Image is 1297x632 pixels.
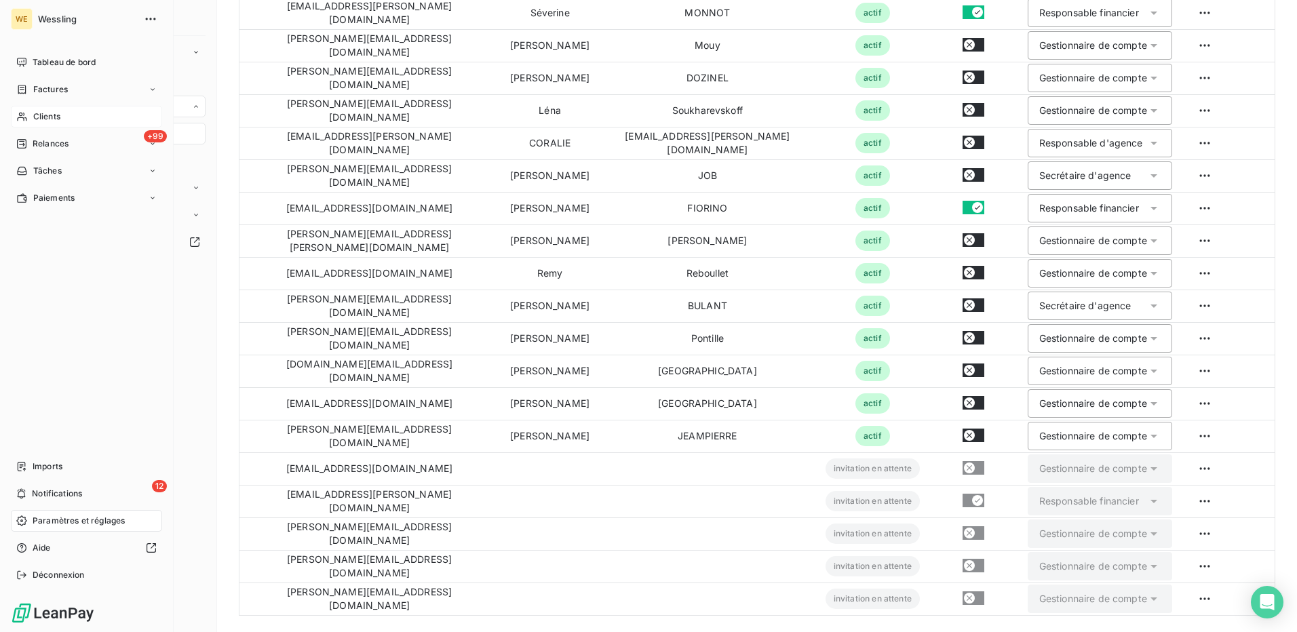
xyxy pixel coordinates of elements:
[855,263,890,283] span: actif
[826,589,920,609] span: invitation en attente
[239,192,499,224] td: [EMAIL_ADDRESS][DOMAIN_NAME]
[1251,586,1283,618] div: Open Intercom Messenger
[11,537,162,559] a: Aide
[1039,494,1139,508] div: Responsable financier
[600,257,815,290] td: Reboullet
[600,29,815,62] td: Mouy
[855,100,890,121] span: actif
[499,94,600,127] td: Léna
[600,420,815,452] td: JEAMPIERRE
[32,488,82,500] span: Notifications
[33,515,125,527] span: Paramètres et réglages
[855,328,890,349] span: actif
[239,62,499,94] td: [PERSON_NAME][EMAIL_ADDRESS][DOMAIN_NAME]
[1039,332,1147,345] div: Gestionnaire de compte
[239,582,499,615] td: [PERSON_NAME][EMAIL_ADDRESS][DOMAIN_NAME]
[826,491,920,511] span: invitation en attente
[855,3,890,23] span: actif
[11,602,95,624] img: Logo LeanPay
[855,393,890,414] span: actif
[1039,39,1147,52] div: Gestionnaire de compte
[855,361,890,381] span: actif
[239,550,499,582] td: [PERSON_NAME][EMAIL_ADDRESS][DOMAIN_NAME]
[1039,527,1147,540] div: Gestionnaire de compte
[1039,364,1147,378] div: Gestionnaire de compte
[239,290,499,322] td: [PERSON_NAME][EMAIL_ADDRESS][DOMAIN_NAME]
[499,322,600,355] td: [PERSON_NAME]
[600,290,815,322] td: BULANT
[499,127,600,159] td: CORALIE
[239,159,499,192] td: [PERSON_NAME][EMAIL_ADDRESS][DOMAIN_NAME]
[855,231,890,251] span: actif
[600,387,815,420] td: [GEOGRAPHIC_DATA]
[600,159,815,192] td: JOB
[1039,104,1147,117] div: Gestionnaire de compte
[33,56,96,68] span: Tableau de bord
[11,8,33,30] div: WE
[152,480,167,492] span: 12
[855,296,890,316] span: actif
[826,556,920,576] span: invitation en attente
[239,127,499,159] td: [EMAIL_ADDRESS][PERSON_NAME][DOMAIN_NAME]
[33,83,68,96] span: Factures
[855,68,890,88] span: actif
[239,485,499,517] td: [EMAIL_ADDRESS][PERSON_NAME][DOMAIN_NAME]
[1039,592,1147,606] div: Gestionnaire de compte
[33,460,62,473] span: Imports
[1039,234,1147,248] div: Gestionnaire de compte
[1039,429,1147,443] div: Gestionnaire de compte
[33,569,85,581] span: Déconnexion
[1039,299,1131,313] div: Secrétaire d'agence
[38,14,136,24] span: Wessling
[239,355,499,387] td: [DOMAIN_NAME][EMAIL_ADDRESS][DOMAIN_NAME]
[1039,559,1147,573] div: Gestionnaire de compte
[1039,462,1147,475] div: Gestionnaire de compte
[33,111,60,123] span: Clients
[1039,71,1147,85] div: Gestionnaire de compte
[499,387,600,420] td: [PERSON_NAME]
[239,29,499,62] td: [PERSON_NAME][EMAIL_ADDRESS][DOMAIN_NAME]
[855,426,890,446] span: actif
[33,192,75,204] span: Paiements
[600,192,815,224] td: FIORINO
[33,542,51,554] span: Aide
[1039,266,1147,280] div: Gestionnaire de compte
[33,165,62,177] span: Tâches
[855,133,890,153] span: actif
[239,257,499,290] td: [EMAIL_ADDRESS][DOMAIN_NAME]
[826,524,920,544] span: invitation en attente
[600,355,815,387] td: [GEOGRAPHIC_DATA]
[600,94,815,127] td: Soukharevskoff
[855,35,890,56] span: actif
[1039,6,1139,20] div: Responsable financier
[33,138,69,150] span: Relances
[1039,169,1131,182] div: Secrétaire d'agence
[1039,136,1143,150] div: Responsable d'agence
[855,165,890,186] span: actif
[239,322,499,355] td: [PERSON_NAME][EMAIL_ADDRESS][DOMAIN_NAME]
[499,62,600,94] td: [PERSON_NAME]
[239,517,499,550] td: [PERSON_NAME][EMAIL_ADDRESS][DOMAIN_NAME]
[499,355,600,387] td: [PERSON_NAME]
[499,290,600,322] td: [PERSON_NAME]
[600,322,815,355] td: Pontille
[499,420,600,452] td: [PERSON_NAME]
[499,257,600,290] td: Remy
[239,387,499,420] td: [EMAIL_ADDRESS][DOMAIN_NAME]
[600,224,815,257] td: [PERSON_NAME]
[826,458,920,479] span: invitation en attente
[239,420,499,452] td: [PERSON_NAME][EMAIL_ADDRESS][DOMAIN_NAME]
[499,192,600,224] td: [PERSON_NAME]
[855,198,890,218] span: actif
[1039,201,1139,215] div: Responsable financier
[499,224,600,257] td: [PERSON_NAME]
[144,130,167,142] span: +99
[1039,397,1147,410] div: Gestionnaire de compte
[600,62,815,94] td: DOZINEL
[499,159,600,192] td: [PERSON_NAME]
[239,224,499,257] td: [PERSON_NAME][EMAIL_ADDRESS][PERSON_NAME][DOMAIN_NAME]
[499,29,600,62] td: [PERSON_NAME]
[239,94,499,127] td: [PERSON_NAME][EMAIL_ADDRESS][DOMAIN_NAME]
[239,452,499,485] td: [EMAIL_ADDRESS][DOMAIN_NAME]
[600,127,815,159] td: [EMAIL_ADDRESS][PERSON_NAME][DOMAIN_NAME]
